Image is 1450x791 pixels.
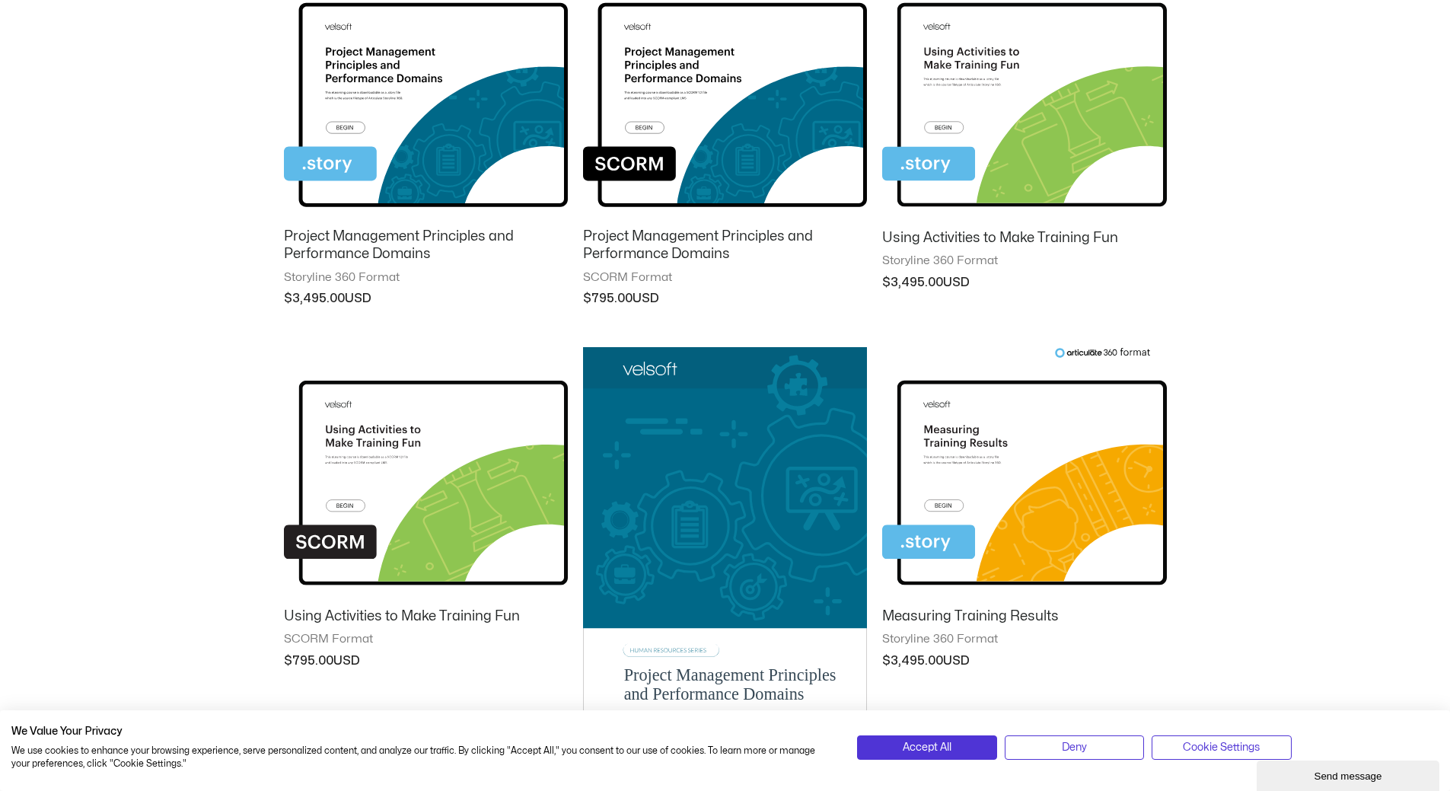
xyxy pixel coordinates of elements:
[284,655,292,667] span: $
[1062,739,1087,756] span: Deny
[284,228,568,263] h2: Project Management Principles and Performance Domains
[1257,758,1442,791] iframe: chat widget
[903,739,951,756] span: Accept All
[11,745,834,770] p: We use cookies to enhance your browsing experience, serve personalized content, and analyze our t...
[583,292,591,305] span: $
[284,292,292,305] span: $
[583,292,633,305] bdi: 795.00
[882,608,1166,632] a: Measuring Training Results
[882,276,943,289] bdi: 3,495.00
[583,347,867,750] img: Project Management Principles and Performance Domains
[882,655,891,667] span: $
[1183,739,1260,756] span: Cookie Settings
[882,254,1166,269] span: Storyline 360 Format
[284,608,568,632] a: Using Activities to Make Training Fun
[284,292,345,305] bdi: 3,495.00
[1152,735,1291,760] button: Adjust cookie preferences
[284,632,568,647] span: SCORM Format
[284,655,333,667] bdi: 795.00
[583,270,867,285] span: SCORM Format
[11,725,834,738] h2: We Value Your Privacy
[583,228,867,263] h2: Project Management Principles and Performance Domains
[284,228,568,270] a: Project Management Principles and Performance Domains
[583,228,867,270] a: Project Management Principles and Performance Domains
[284,608,568,625] h2: Using Activities to Make Training Fun
[882,632,1166,647] span: Storyline 360 Format
[284,270,568,285] span: Storyline 360 Format
[882,276,891,289] span: $
[882,608,1166,625] h2: Measuring Training Results
[1005,735,1144,760] button: Deny all cookies
[882,347,1166,595] img: Measuring Training Results
[882,655,943,667] bdi: 3,495.00
[882,229,1166,247] h2: Using Activities to Make Training Fun
[882,229,1166,254] a: Using Activities to Make Training Fun
[284,347,568,595] img: Using Activities to Make Training Fun
[857,735,996,760] button: Accept all cookies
